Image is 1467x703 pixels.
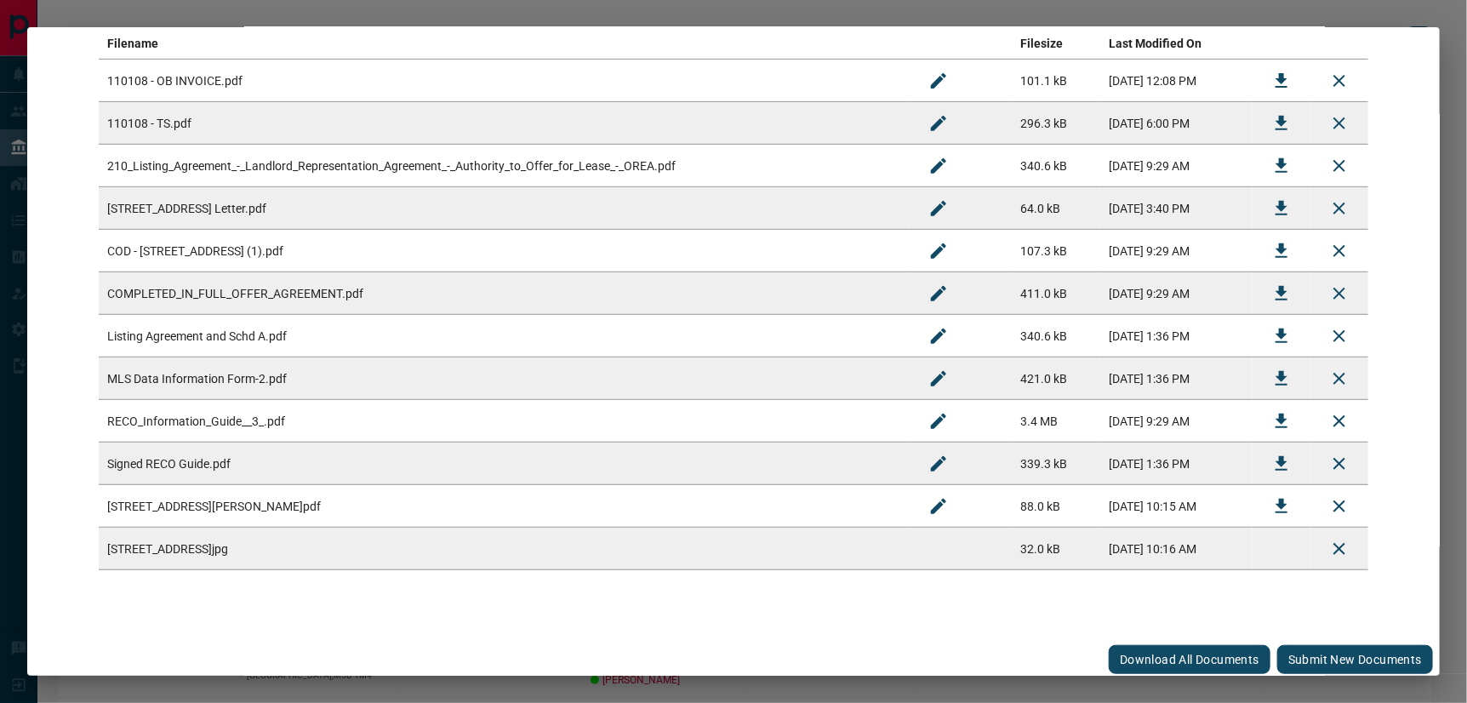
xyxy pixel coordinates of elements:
td: [STREET_ADDRESS] Letter.pdf [99,187,910,230]
td: COD - [STREET_ADDRESS] (1).pdf [99,230,910,272]
button: Remove File [1319,60,1360,101]
td: [DATE] 1:36 PM [1100,357,1253,400]
td: 32.0 kB [1012,528,1100,570]
td: 88.0 kB [1012,485,1100,528]
td: [STREET_ADDRESS]jpg [99,528,910,570]
button: Rename [918,273,959,314]
td: [DATE] 6:00 PM [1100,102,1253,145]
td: [DATE] 10:15 AM [1100,485,1253,528]
td: 64.0 kB [1012,187,1100,230]
td: [STREET_ADDRESS][PERSON_NAME]pdf [99,485,910,528]
th: download action column [1253,28,1310,60]
button: Download [1261,401,1302,442]
td: 340.6 kB [1012,315,1100,357]
th: edit column [910,28,1012,60]
td: [DATE] 9:29 AM [1100,145,1253,187]
button: Download [1261,231,1302,271]
button: Submit new documents [1277,645,1433,674]
td: Listing Agreement and Schd A.pdf [99,315,910,357]
td: [DATE] 1:36 PM [1100,315,1253,357]
td: MLS Data Information Form-2.pdf [99,357,910,400]
td: [DATE] 12:08 PM [1100,60,1253,102]
td: 421.0 kB [1012,357,1100,400]
button: Download [1261,486,1302,527]
button: Rename [918,316,959,357]
button: Download [1261,316,1302,357]
button: Remove File [1319,401,1360,442]
button: Remove File [1319,231,1360,271]
td: 339.3 kB [1012,443,1100,485]
td: RECO_Information_Guide__3_.pdf [99,400,910,443]
button: Rename [918,486,959,527]
td: COMPLETED_IN_FULL_OFFER_AGREEMENT.pdf [99,272,910,315]
button: Rename [918,231,959,271]
td: [DATE] 10:16 AM [1100,528,1253,570]
button: Download [1261,146,1302,186]
button: Delete [1319,529,1360,569]
td: Signed RECO Guide.pdf [99,443,910,485]
button: Remove File [1319,146,1360,186]
button: Remove File [1319,103,1360,144]
td: 411.0 kB [1012,272,1100,315]
button: Remove File [1319,443,1360,484]
button: Remove File [1319,486,1360,527]
button: Rename [918,60,959,101]
td: 296.3 kB [1012,102,1100,145]
button: Remove File [1319,273,1360,314]
td: [DATE] 3:40 PM [1100,187,1253,230]
button: Remove File [1319,316,1360,357]
button: Remove File [1319,188,1360,229]
td: 110108 - OB INVOICE.pdf [99,60,910,102]
th: delete file action column [1310,28,1368,60]
button: Rename [918,103,959,144]
button: Rename [918,146,959,186]
th: Filename [99,28,910,60]
td: 110108 - TS.pdf [99,102,910,145]
button: Rename [918,401,959,442]
td: 107.3 kB [1012,230,1100,272]
button: Download [1261,60,1302,101]
td: 210_Listing_Agreement_-_Landlord_Representation_Agreement_-_Authority_to_Offer_for_Lease_-_OREA.pdf [99,145,910,187]
button: Rename [918,188,959,229]
button: Rename [918,443,959,484]
td: [DATE] 1:36 PM [1100,443,1253,485]
button: Download [1261,103,1302,144]
th: Last Modified On [1100,28,1253,60]
td: 340.6 kB [1012,145,1100,187]
td: [DATE] 9:29 AM [1100,272,1253,315]
td: [DATE] 9:29 AM [1100,400,1253,443]
button: Download All Documents [1109,645,1270,674]
button: Download [1261,273,1302,314]
button: Remove File [1319,358,1360,399]
td: 101.1 kB [1012,60,1100,102]
td: 3.4 MB [1012,400,1100,443]
button: Download [1261,443,1302,484]
button: Download [1261,188,1302,229]
th: Filesize [1012,28,1100,60]
button: Rename [918,358,959,399]
button: Download [1261,358,1302,399]
td: [DATE] 9:29 AM [1100,230,1253,272]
